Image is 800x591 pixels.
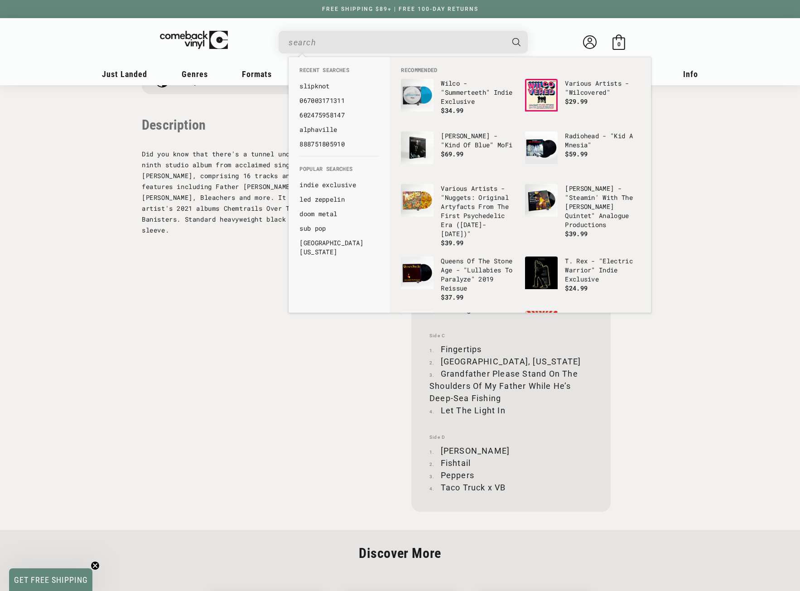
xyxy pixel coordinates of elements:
a: 602475958147 [299,111,379,120]
a: indie exclusive [299,180,379,189]
a: T. Rex - "Electric Warrior" Indie Exclusive T. Rex - "Electric Warrior" Indie Exclusive $24.99 [525,257,640,300]
span: $69.99 [441,150,463,158]
p: Did you know that there's a tunnel under Ocean Blvd is the ninth studio album from acclaimed sing... [142,149,389,236]
p: Various Artists - "Wilcovered" [565,79,640,97]
a: The Beatles - "1" The Beatles - "1" [401,311,516,354]
li: recent_searches: 602475958147 [295,108,384,122]
img: Various Artists - "Nuggets: Original Artyfacts From The First Psychedelic Era (1965-1968)" [401,184,434,217]
div: Recent Searches [289,57,390,156]
li: recent_searches: alphaville [295,122,384,137]
span: GET FREE SHIPPING [14,575,88,585]
a: Miles Davis - "Steamin' With The Miles Davis Quintet" Analogue Productions [PERSON_NAME] - "Steam... [525,184,640,238]
p: Incubus - "Light Grenades" Regular [565,311,640,329]
span: $34.99 [441,106,463,115]
a: 067003171311 [299,96,379,105]
li: Taco Truck x VB [429,481,593,494]
li: recent_searches: 067003171311 [295,93,384,108]
a: [GEOGRAPHIC_DATA][US_STATE] [299,238,379,257]
img: Queens Of The Stone Age - "Lullabies To Paralyze" 2019 Reissue [401,257,434,289]
span: $39.99 [565,229,588,238]
img: The Beatles - "1" [401,311,434,344]
img: Radiohead - "Kid A Mnesia" [525,131,558,164]
li: Popular Searches [295,165,384,178]
li: Peppers [429,469,593,481]
span: $37.99 [441,293,463,301]
li: default_products: Various Artists - "Nuggets: Original Artyfacts From The First Psychedelic Era (... [396,179,520,252]
li: default_products: Radiohead - "Kid A Mnesia" [520,127,645,179]
span: $24.99 [565,284,588,292]
li: recent_searches: slipknot [295,79,384,93]
p: Queens Of The Stone Age - "Lullabies To Paralyze" 2019 Reissue [441,257,516,293]
p: Description [142,117,389,133]
li: default_products: Incubus - "Light Grenades" Regular [520,306,645,359]
a: doom metal [299,209,379,218]
a: slipknot [299,82,379,91]
li: default_suggestions: sub pop [295,221,384,236]
a: Miles Davis - "Kind Of Blue" MoFi [PERSON_NAME] - "Kind Of Blue" MoFi $69.99 [401,131,516,175]
a: Incubus - "Light Grenades" Regular Incubus - "Light Grenades" Regular [525,311,640,354]
span: 0 [617,41,621,48]
p: Wilco - "Summerteeth" Indie Exclusive [441,79,516,106]
li: default_products: Miles Davis - "Steamin' With The Miles Davis Quintet" Analogue Productions [520,179,645,243]
input: When autocomplete results are available use up and down arrows to review and enter to select [289,33,503,52]
a: Wilco - "Summerteeth" Indie Exclusive Wilco - "Summerteeth" Indie Exclusive $34.99 [401,79,516,122]
li: default_products: Queens Of The Stone Age - "Lullabies To Paralyze" 2019 Reissue [396,252,520,306]
span: $29.99 [565,97,588,106]
img: Miles Davis - "Kind Of Blue" MoFi [401,131,434,164]
a: Radiohead - "Kid A Mnesia" Radiohead - "Kid A Mnesia" $59.99 [525,131,640,175]
span: $39.99 [441,238,463,247]
li: [PERSON_NAME] [429,445,593,457]
span: Just Landed [102,69,147,79]
div: Popular Searches [289,156,390,264]
p: Radiohead - "Kid A Mnesia" [565,131,640,150]
li: default_suggestions: hotel california [295,236,384,259]
li: [GEOGRAPHIC_DATA], [US_STATE] [429,355,593,368]
a: Queens Of The Stone Age - "Lullabies To Paralyze" 2019 Reissue Queens Of The Stone Age - "Lullabi... [401,257,516,302]
img: Incubus - "Light Grenades" Regular [525,311,558,344]
li: Recent Searches [295,66,384,79]
li: default_products: Wilco - "Summerteeth" Indie Exclusive [396,74,520,127]
p: [PERSON_NAME] - "Kind Of Blue" MoFi [441,131,516,150]
a: sub pop [299,224,379,233]
img: Wilco - "Summerteeth" Indie Exclusive [401,79,434,111]
p: T. Rex - "Electric Warrior" Indie Exclusive [565,257,640,284]
span: Info [683,69,698,79]
li: default_suggestions: indie exclusive [295,178,384,192]
p: The Beatles - "1" [441,311,516,320]
span: Formats [242,69,272,79]
p: Various Artists - "Nuggets: Original Artyfacts From The First Psychedelic Era ([DATE]-[DATE])" [441,184,516,238]
div: GET FREE SHIPPINGClose teaser [9,568,92,591]
a: led zeppelin [299,195,379,204]
li: Let The Light In [429,404,593,417]
li: default_products: The Beatles - "1" [396,306,520,359]
a: Various Artists - "Nuggets: Original Artyfacts From The First Psychedelic Era (1965-1968)" Variou... [401,184,516,247]
img: Miles Davis - "Steamin' With The Miles Davis Quintet" Analogue Productions [525,184,558,217]
a: FREE SHIPPING $89+ | FREE 100-DAY RETURNS [313,6,487,12]
span: $59.99 [565,150,588,158]
li: Recommended [396,66,645,74]
a: alphaville [299,125,379,134]
li: default_suggestions: led zeppelin [295,192,384,207]
a: Various Artists - "Wilcovered" Various Artists - "Wilcovered" $29.99 [525,79,640,122]
p: [PERSON_NAME] - "Steamin' With The [PERSON_NAME] Quintet" Analogue Productions [565,184,640,229]
img: T. Rex - "Electric Warrior" Indie Exclusive [525,257,558,289]
button: Search [505,31,529,53]
a: 888751805910 [299,140,379,149]
span: Side C [429,333,593,339]
li: Grandfather Please Stand On The Shoulders Of My Father While He’s Deep-Sea Fishing [429,368,593,404]
span: Side D [429,435,593,440]
li: default_products: Various Artists - "Wilcovered" [520,74,645,127]
img: Various Artists - "Wilcovered" [525,79,558,111]
li: Fingertips [429,343,593,355]
li: default_products: Miles Davis - "Kind Of Blue" MoFi [396,127,520,179]
li: default_products: T. Rex - "Electric Warrior" Indie Exclusive [520,252,645,305]
div: Recommended [390,57,651,313]
li: default_suggestions: doom metal [295,207,384,221]
div: Search [279,31,528,53]
li: Fishtail [429,457,593,469]
li: recent_searches: 888751805910 [295,137,384,151]
span: Genres [182,69,208,79]
button: Close teaser [91,561,100,570]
